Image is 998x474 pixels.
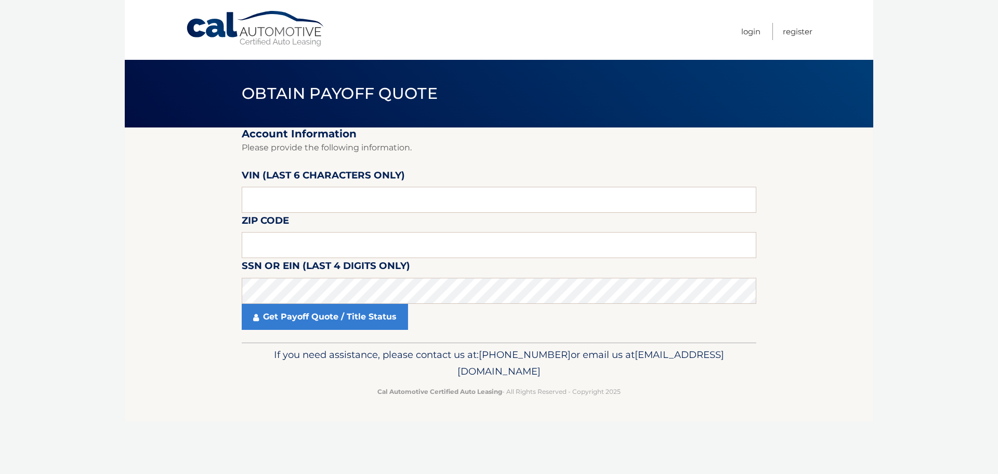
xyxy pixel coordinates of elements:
p: - All Rights Reserved - Copyright 2025 [248,386,750,397]
label: SSN or EIN (last 4 digits only) [242,258,410,277]
span: Obtain Payoff Quote [242,84,438,103]
span: [PHONE_NUMBER] [479,349,571,361]
a: Cal Automotive [186,10,326,47]
h2: Account Information [242,127,756,140]
label: Zip Code [242,213,289,232]
a: Get Payoff Quote / Title Status [242,304,408,330]
p: If you need assistance, please contact us at: or email us at [248,347,750,380]
p: Please provide the following information. [242,140,756,155]
a: Register [783,23,812,40]
label: VIN (last 6 characters only) [242,168,405,187]
strong: Cal Automotive Certified Auto Leasing [377,388,502,395]
a: Login [741,23,760,40]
